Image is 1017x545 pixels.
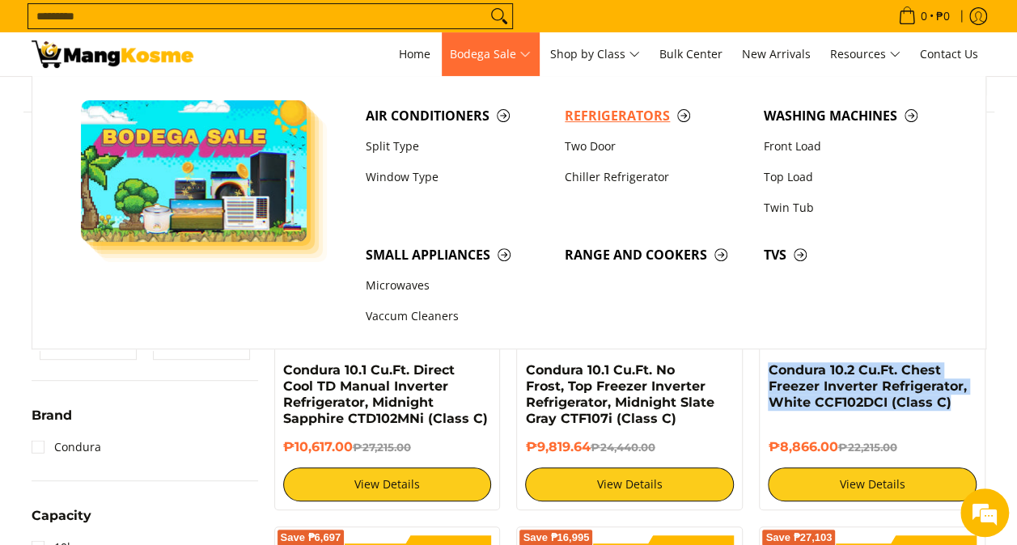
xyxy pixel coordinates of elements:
span: Save ₱16,995 [523,533,589,543]
textarea: Type your message and hit 'Enter' [8,369,308,425]
summary: Open [32,409,72,434]
button: Search [486,4,512,28]
span: Save ₱27,103 [765,533,832,543]
a: Condura 10.1 Cu.Ft. Direct Cool TD Manual Inverter Refrigerator, Midnight Sapphire CTD102MNi (Cla... [283,362,488,426]
a: Home [391,32,439,76]
span: Washing Machines [764,106,947,126]
a: View Details [283,467,492,501]
span: Shop by Class [550,44,640,65]
a: Small Appliances [358,239,557,270]
a: View Details [525,467,734,501]
span: Save ₱6,697 [281,533,341,543]
span: Bulk Center [659,46,722,61]
a: Vaccum Cleaners [358,302,557,332]
span: • [893,7,955,25]
a: Bulk Center [651,32,731,76]
span: Home [399,46,430,61]
span: 0 [918,11,930,22]
del: ₱24,440.00 [590,441,655,454]
h6: ₱10,617.00 [283,439,492,455]
a: Split Type [358,131,557,162]
span: Brand [32,409,72,422]
a: Microwaves [358,271,557,302]
a: Resources [822,32,909,76]
del: ₱27,215.00 [353,441,411,454]
span: Capacity [32,509,91,522]
span: Resources [830,44,900,65]
a: Air Conditioners [358,100,557,131]
h6: ₱9,819.64 [525,439,734,455]
a: Shop by Class [542,32,648,76]
span: New Arrivals [742,46,811,61]
a: Refrigerators [557,100,756,131]
span: Refrigerators [565,106,748,126]
img: Bodega Sale [81,100,307,242]
a: Range and Cookers [557,239,756,270]
a: Condura 10.2 Cu.Ft. Chest Freezer Inverter Refrigerator, White CCF102DCI (Class C) [768,362,966,410]
a: Twin Tub [756,192,955,223]
del: ₱22,215.00 [837,441,896,454]
a: Top Load [756,162,955,192]
a: Condura [32,434,101,460]
a: Window Type [358,162,557,192]
nav: Main Menu [210,32,986,76]
a: Two Door [557,131,756,162]
span: We're online! [94,167,223,331]
a: Contact Us [912,32,986,76]
img: Class C Home &amp; Business Appliances: Up to 70% Off l Mang Kosme [32,40,193,68]
h6: ₱8,866.00 [768,439,977,455]
span: Contact Us [920,46,978,61]
a: View Details [768,467,977,501]
div: Chat with us now [84,91,272,112]
span: Air Conditioners [366,106,549,126]
a: New Arrivals [734,32,819,76]
summary: Open [32,509,91,534]
a: Bodega Sale [442,32,539,76]
a: Front Load [756,131,955,162]
a: TVs [756,239,955,270]
span: ₱0 [934,11,952,22]
span: Range and Cookers [565,245,748,265]
a: Condura 10.1 Cu.Ft. No Frost, Top Freezer Inverter Refrigerator, Midnight Slate Gray CTF107i (Cla... [525,362,714,426]
span: Small Appliances [366,245,549,265]
a: Washing Machines [756,100,955,131]
span: Bodega Sale [450,44,531,65]
div: Minimize live chat window [265,8,304,47]
a: Chiller Refrigerator [557,162,756,192]
span: TVs [764,245,947,265]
